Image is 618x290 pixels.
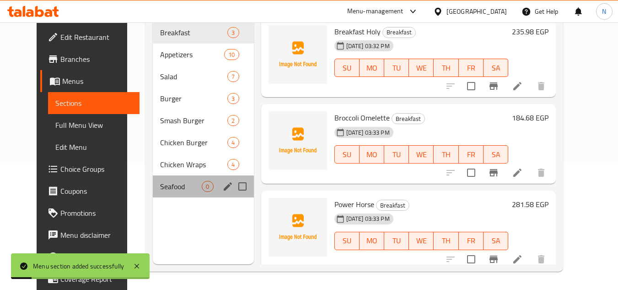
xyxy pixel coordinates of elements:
[483,248,505,270] button: Branch-specific-item
[227,137,239,148] div: items
[153,131,253,153] div: Chicken Burger4
[227,71,239,82] div: items
[360,232,384,250] button: MO
[360,145,384,164] button: MO
[388,234,405,247] span: TU
[153,22,253,44] div: Breakfast3
[512,81,523,92] a: Edit menu item
[462,77,481,96] span: Select to update
[392,113,425,124] div: Breakfast
[363,61,381,75] span: MO
[363,234,381,247] span: MO
[55,120,133,131] span: Full Menu View
[228,72,238,81] span: 7
[40,180,140,202] a: Coupons
[60,32,133,43] span: Edit Restaurant
[437,234,455,247] span: TH
[334,59,360,77] button: SU
[459,145,484,164] button: FR
[40,246,140,268] a: Upsell
[392,114,425,124] span: Breakfast
[160,93,227,104] span: Burger
[602,6,606,16] span: N
[62,76,133,87] span: Menus
[60,208,133,219] span: Promotions
[40,158,140,180] a: Choice Groups
[343,42,393,50] span: [DATE] 03:32 PM
[487,234,505,247] span: SA
[153,44,253,66] div: Appetizers10
[483,75,505,97] button: Branch-specific-item
[40,268,140,290] a: Coverage Report
[383,27,415,38] span: Breakfast
[334,145,360,164] button: SU
[512,25,548,38] h6: 235.98 EGP
[55,98,133,109] span: Sections
[388,61,405,75] span: TU
[409,145,434,164] button: WE
[334,197,374,211] span: Power Horse
[60,164,133,175] span: Choice Groups
[334,232,360,250] button: SU
[343,214,393,223] span: [DATE] 03:33 PM
[339,148,356,161] span: SU
[339,61,356,75] span: SU
[60,274,133,285] span: Coverage Report
[40,70,140,92] a: Menus
[530,162,552,184] button: delete
[437,61,455,75] span: TH
[487,148,505,161] span: SA
[60,186,133,197] span: Coupons
[512,198,548,211] h6: 281.58 EGP
[40,48,140,70] a: Branches
[483,162,505,184] button: Branch-specific-item
[512,167,523,178] a: Edit menu item
[225,50,238,59] span: 10
[48,92,140,114] a: Sections
[413,148,430,161] span: WE
[48,114,140,136] a: Full Menu View
[60,252,133,263] span: Upsell
[40,224,140,246] a: Menu disclaimer
[60,54,133,65] span: Branches
[40,26,140,48] a: Edit Restaurant
[446,6,507,16] div: [GEOGRAPHIC_DATA]
[484,59,508,77] button: SA
[228,28,238,37] span: 3
[40,202,140,224] a: Promotions
[434,59,458,77] button: TH
[160,181,202,192] span: Seafood
[334,25,381,38] span: Breakfast Holy
[160,71,227,82] span: Salad
[462,61,480,75] span: FR
[221,180,235,193] button: edit
[334,111,390,125] span: Broccoli Omelette
[55,142,133,153] span: Edit Menu
[484,145,508,164] button: SA
[153,175,253,197] div: Seafood0edit
[376,200,409,211] div: Breakfast
[228,116,238,125] span: 2
[60,230,133,241] span: Menu disclaimer
[384,59,409,77] button: TU
[227,115,239,126] div: items
[153,109,253,131] div: Smash Burger2
[202,181,213,192] div: items
[228,138,238,147] span: 4
[160,115,227,126] span: Smash Burger
[228,160,238,169] span: 4
[339,234,356,247] span: SU
[413,61,430,75] span: WE
[384,145,409,164] button: TU
[459,232,484,250] button: FR
[160,49,224,60] span: Appetizers
[269,198,327,257] img: Power Horse
[343,128,393,137] span: [DATE] 03:33 PM
[388,148,405,161] span: TU
[160,159,227,170] span: Chicken Wraps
